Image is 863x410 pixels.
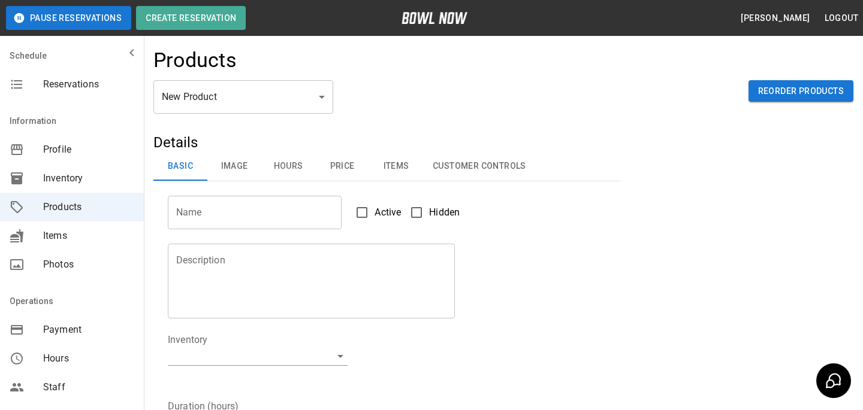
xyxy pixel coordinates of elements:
button: Image [207,152,261,181]
h4: Products [153,48,237,73]
button: Items [369,152,423,181]
span: Hidden [429,205,460,220]
span: Payment [43,323,134,337]
button: Create Reservation [136,6,246,30]
span: Profile [43,142,134,157]
button: [PERSON_NAME] [736,7,814,29]
button: Price [315,152,369,181]
span: Reservations [43,77,134,92]
span: Photos [43,257,134,272]
span: Active [375,205,401,220]
span: Inventory [43,171,134,186]
button: Pause Reservations [6,6,131,30]
h5: Details [153,133,620,152]
button: Basic [153,152,207,181]
span: Staff [43,380,134,394]
button: Reorder Products [749,80,853,102]
span: Items [43,229,134,243]
button: Logout [820,7,863,29]
span: Hours [43,351,134,366]
span: Products [43,200,134,214]
legend: Inventory [168,333,207,347]
button: Customer Controls [423,152,536,181]
img: logo [402,12,467,24]
label: Hidden products will not be visible to customers. You can still create and use them for bookings. [404,200,460,225]
div: New Product [153,80,333,114]
div: basic tabs example [153,152,620,181]
button: Hours [261,152,315,181]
